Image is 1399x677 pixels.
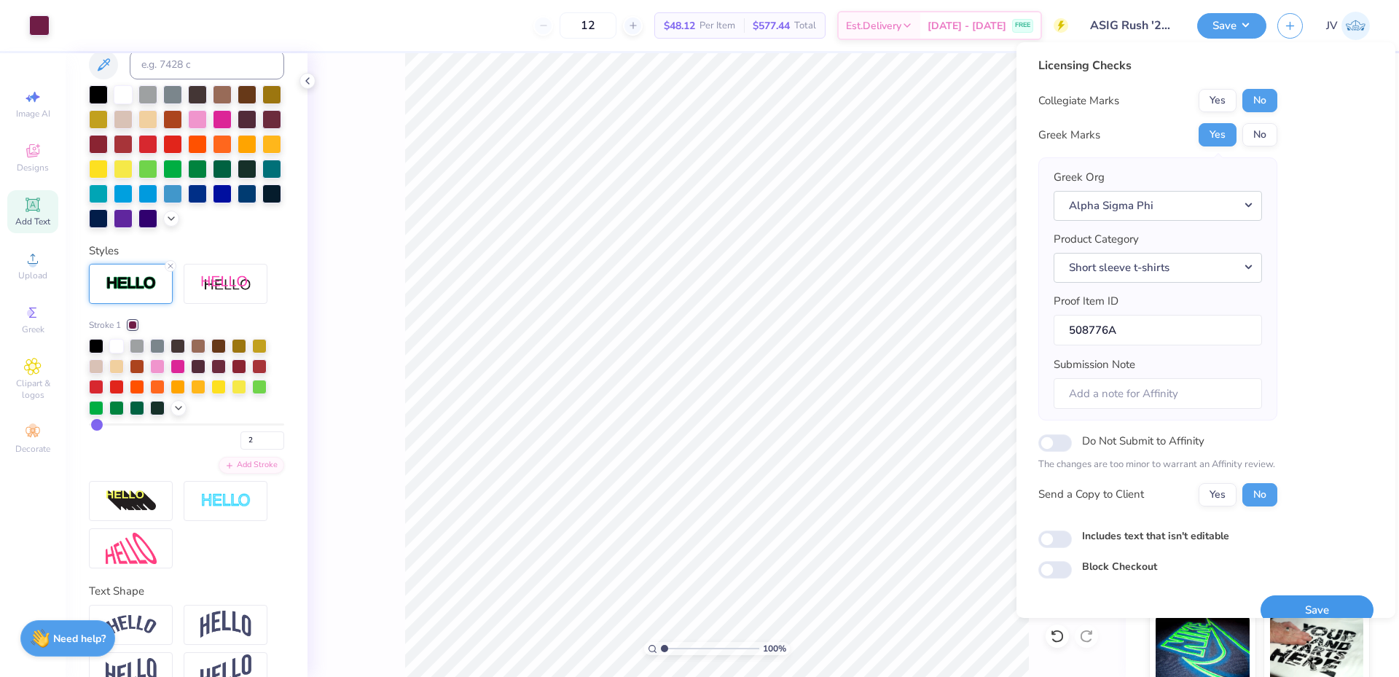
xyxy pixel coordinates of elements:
img: Shadow [200,275,251,293]
input: – – [560,12,616,39]
span: Add Text [15,216,50,227]
div: Text Shape [89,583,284,600]
div: Styles [89,243,284,259]
label: Product Category [1054,231,1139,248]
button: Yes [1199,89,1237,112]
button: Yes [1199,123,1237,146]
button: Save [1197,13,1266,39]
span: $48.12 [664,18,695,34]
span: 100 % [763,642,786,655]
a: JV [1326,12,1370,40]
button: No [1242,123,1277,146]
span: Decorate [15,443,50,455]
label: Submission Note [1054,356,1135,373]
img: Negative Space [200,493,251,509]
input: Add a note for Affinity [1054,378,1262,410]
div: Licensing Checks [1038,57,1277,74]
button: Alpha Sigma Phi [1054,191,1262,221]
div: Greek Marks [1038,127,1100,144]
label: Proof Item ID [1054,293,1118,310]
span: Per Item [699,18,735,34]
span: Clipart & logos [7,377,58,401]
span: Total [794,18,816,34]
p: The changes are too minor to warrant an Affinity review. [1038,458,1277,472]
strong: Need help? [53,632,106,646]
button: Save [1261,595,1373,625]
span: Designs [17,162,49,173]
span: $577.44 [753,18,790,34]
img: Jo Vincent [1341,12,1370,40]
input: Untitled Design [1079,11,1186,40]
div: Add Stroke [219,457,284,474]
label: Block Checkout [1082,559,1157,574]
span: Upload [18,270,47,281]
img: Stroke [106,275,157,292]
button: No [1242,483,1277,506]
span: Stroke 1 [89,318,121,332]
span: JV [1326,17,1338,34]
span: Greek [22,324,44,335]
img: Free Distort [106,533,157,564]
label: Do Not Submit to Affinity [1082,431,1204,450]
input: e.g. 7428 c [130,50,284,79]
button: No [1242,89,1277,112]
div: Send a Copy to Client [1038,486,1144,503]
button: Short sleeve t-shirts [1054,253,1262,283]
span: [DATE] - [DATE] [928,18,1006,34]
img: Arch [200,611,251,638]
img: Arc [106,615,157,635]
img: 3d Illusion [106,490,157,513]
button: Yes [1199,483,1237,506]
label: Greek Org [1054,169,1105,186]
label: Includes text that isn't editable [1082,528,1229,544]
span: Image AI [16,108,50,120]
span: FREE [1015,20,1030,31]
span: Est. Delivery [846,18,901,34]
div: Collegiate Marks [1038,93,1119,109]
